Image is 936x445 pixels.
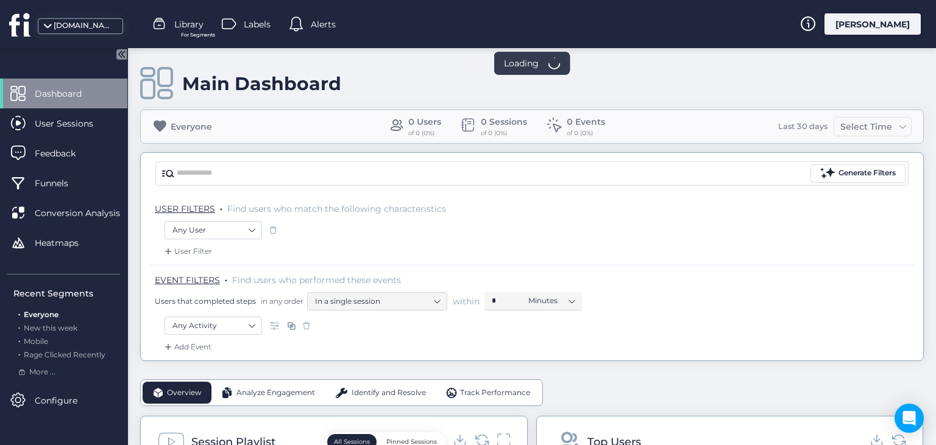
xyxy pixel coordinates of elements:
[227,203,446,214] span: Find users who match the following characteristics
[24,337,48,346] span: Mobile
[504,57,539,70] span: Loading
[35,117,112,130] span: User Sessions
[810,164,906,183] button: Generate Filters
[155,203,215,214] span: USER FILTERS
[162,245,212,258] div: User Filter
[18,307,20,319] span: .
[35,87,100,100] span: Dashboard
[13,287,120,300] div: Recent Segments
[155,275,220,286] span: EVENT FILTERS
[35,236,97,250] span: Heatmaps
[24,323,77,332] span: New this week
[460,387,530,399] span: Track Performance
[220,201,222,213] span: .
[824,13,921,35] div: [PERSON_NAME]
[232,275,401,286] span: Find users who performed these events
[174,18,204,31] span: Library
[244,18,271,31] span: Labels
[258,296,303,306] span: in any order
[24,310,58,319] span: Everyone
[35,177,87,190] span: Funnels
[838,167,896,179] div: Generate Filters
[528,292,575,310] nz-select-item: Minutes
[315,292,439,310] nz-select-item: In a single session
[895,404,924,433] div: Open Intercom Messenger
[172,317,254,335] nz-select-item: Any Activity
[35,394,96,407] span: Configure
[172,221,254,239] nz-select-item: Any User
[24,350,105,359] span: Rage Clicked Recently
[311,18,336,31] span: Alerts
[225,272,227,284] span: .
[182,72,341,95] div: Main Dashboard
[18,334,20,346] span: .
[54,20,115,32] div: [DOMAIN_NAME]
[35,206,138,220] span: Conversion Analysis
[18,348,20,359] span: .
[18,321,20,332] span: .
[352,387,426,399] span: Identify and Resolve
[162,341,211,353] div: Add Event
[35,147,94,160] span: Feedback
[29,366,55,378] span: More ...
[155,296,256,306] span: Users that completed steps
[167,387,202,399] span: Overview
[236,387,315,399] span: Analyze Engagement
[181,31,215,39] span: For Segments
[453,295,480,307] span: within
